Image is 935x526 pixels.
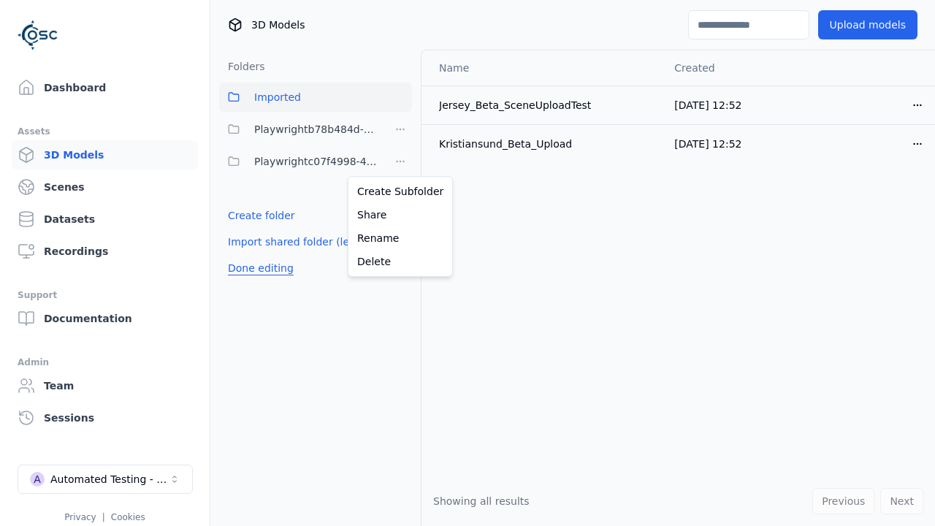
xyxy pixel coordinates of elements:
a: Share [351,203,449,226]
a: Create Subfolder [351,180,449,203]
a: Delete [351,250,449,273]
a: Rename [351,226,449,250]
